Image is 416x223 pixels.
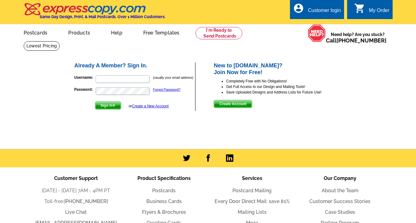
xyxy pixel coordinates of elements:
a: shopping_cart My Order [354,7,390,14]
a: Postcard Mailing [232,188,271,193]
h2: New to [DOMAIN_NAME]? Join Now for Free! [214,62,343,76]
span: Create Account [214,100,252,108]
div: My Order [369,8,390,16]
label: Password: [74,87,95,92]
small: (usually your email address) [153,76,193,79]
a: Flyers & Brochures [142,209,186,215]
a: Case Studies [325,209,355,215]
a: Products [58,25,100,39]
li: Toll-free: [32,198,120,205]
button: Create Account [214,100,252,108]
li: Save Uploaded Designs and Address Lists for Future Use! [226,90,343,95]
a: account_circle Customer login [293,7,341,14]
li: [DATE] - [DATE] 7AM - 4PM PT [32,187,120,194]
span: Call [326,37,386,44]
i: account_circle [293,3,304,14]
img: button-next-arrow-white.png [113,104,116,107]
li: Completely Free with No Obligations! [226,78,343,84]
a: Free Templates [133,25,189,39]
li: Get Full Access to our Design and Mailing Tools! [226,84,343,90]
label: Username: [74,75,95,80]
a: About the Team [322,188,359,193]
span: Product Specifications [137,175,191,181]
a: Help [101,25,132,39]
a: Mailing Lists [238,209,267,215]
button: Sign In [95,102,121,110]
h4: Same Day Design, Print, & Mail Postcards. Over 1 Million Customers. [40,14,165,19]
span: Services [242,175,262,181]
h2: Already A Member? Sign In. [74,62,195,69]
span: Customer Support [54,175,98,181]
img: help [308,24,326,42]
a: Customer Success Stories [309,198,370,204]
i: shopping_cart [354,3,365,14]
a: Business Cards [146,198,182,204]
div: Customer login [308,8,341,16]
a: Create a New Account [132,104,168,108]
a: Postcards [14,25,57,39]
a: Forgot Password? [153,88,180,91]
a: Postcards [152,188,176,193]
a: Live Chat [65,209,87,215]
a: [PHONE_NUMBER] [336,37,386,44]
span: Sign In [95,102,121,109]
a: Same Day Design, Print, & Mail Postcards. Over 1 Million Customers. [24,7,165,19]
a: Every Door Direct Mail: save 81% [215,198,290,204]
span: Need help? Are you stuck? [326,31,390,44]
span: Our Company [324,175,356,181]
a: [PHONE_NUMBER] [64,198,108,204]
div: or [129,103,168,109]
